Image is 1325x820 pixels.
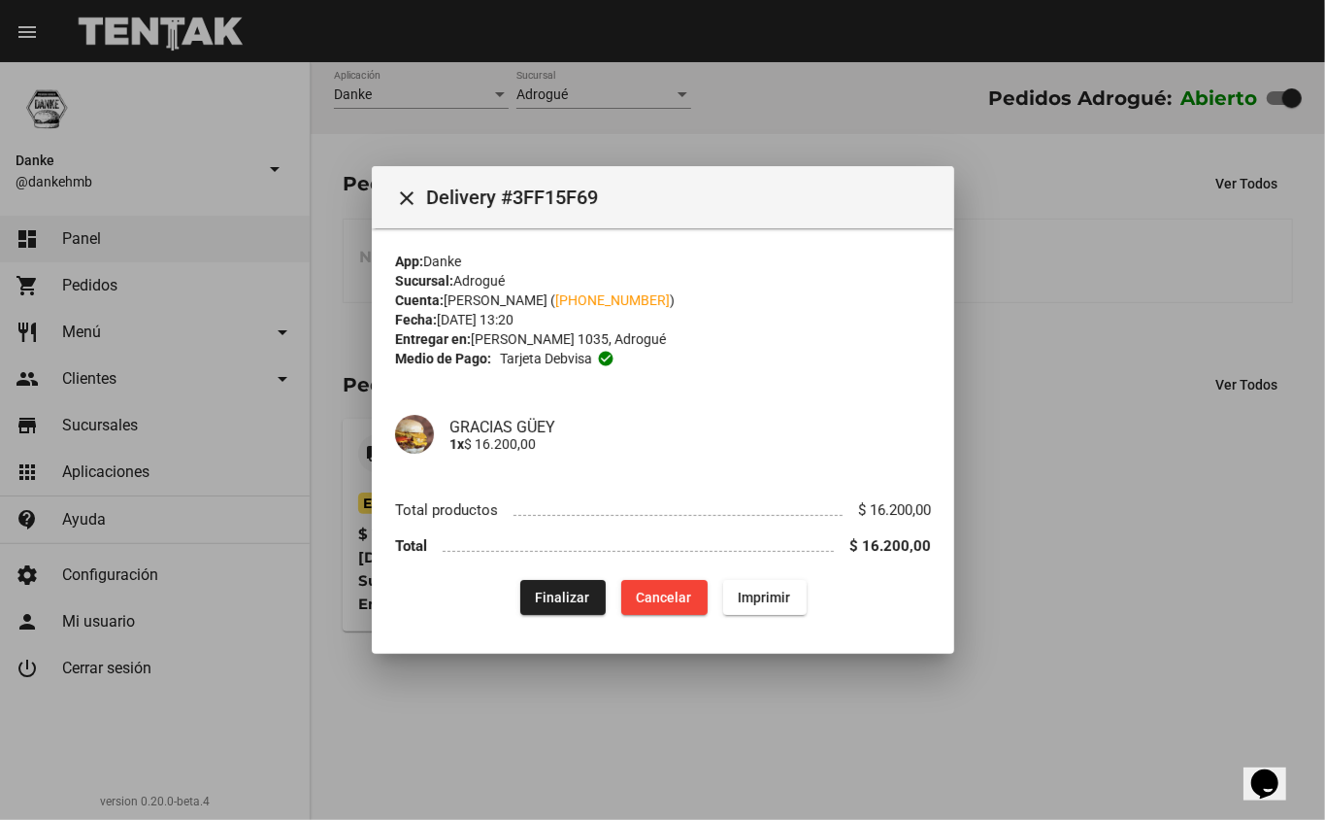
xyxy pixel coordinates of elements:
img: 0802e3e7-8563-474c-bc84-a5029aa02d16.png [395,415,434,454]
span: Imprimir [738,590,790,605]
span: Cancelar [636,590,691,605]
strong: App: [395,254,423,269]
p: $ 16.200,00 [449,436,931,452]
div: Danke [395,252,931,271]
a: [PHONE_NUMBER] [555,292,670,308]
strong: Sucursal: [395,273,453,289]
button: Imprimir [722,580,806,615]
strong: Entregar en: [395,331,471,347]
button: Cerrar [387,178,426,217]
button: Finalizar [519,580,605,615]
mat-icon: check_circle [596,350,613,367]
div: [DATE] 13:20 [395,310,931,329]
div: [PERSON_NAME] 1035, Adrogué [395,329,931,349]
mat-icon: Cerrar [395,188,418,211]
strong: Fecha: [395,312,437,327]
button: Cancelar [620,580,707,615]
span: Tarjeta debvisa [499,349,591,368]
iframe: chat widget [1243,742,1306,801]
span: Delivery #3FF15F69 [426,182,939,213]
strong: Medio de Pago: [395,349,491,368]
div: [PERSON_NAME] ( ) [395,290,931,310]
div: Adrogué [395,271,931,290]
strong: Cuenta: [395,292,444,308]
li: Total productos $ 16.200,00 [395,493,931,529]
b: 1x [449,436,464,452]
h4: GRACIAS GÜEY [449,418,931,436]
li: Total $ 16.200,00 [395,529,931,564]
span: Finalizar [535,590,589,605]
